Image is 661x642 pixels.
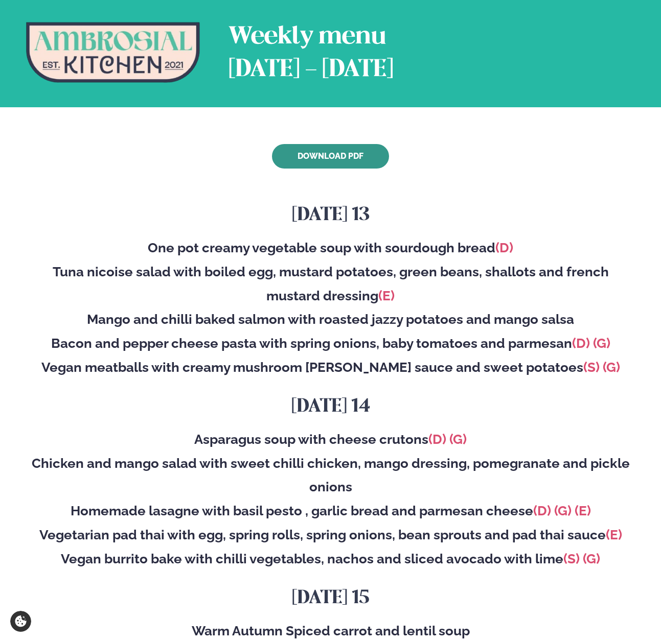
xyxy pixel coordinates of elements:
span: (D) (G) [428,432,467,447]
h3: [DATE] 15 [26,586,635,611]
span: (S) (G) [563,551,600,566]
span: (E) [378,288,395,303]
span: (S) (G) [583,360,620,375]
span: (E) [606,527,622,542]
a: Download PDF [272,144,389,169]
div: Homemade lasagne with basil pesto , garlic bread and parmesan cheese [26,499,635,523]
div: Weekly menu [229,21,394,54]
span: (D) (G) (E) [533,503,591,518]
div: Chicken and mango salad with sweet chilli chicken, mango dressing, pomegranate and pickle onions [26,451,635,500]
div: Vegetarian pad thai with egg, spring rolls, spring onions, bean sprouts and pad thai sauce [26,523,635,547]
div: Vegan burrito bake with chilli vegetables, nachos and sliced avocado with lime [26,547,635,571]
div: Mango and chilli baked salmon with roasted jazzy potatoes and mango salsa [26,307,635,331]
h3: [DATE] 13 [26,203,635,228]
span: (D) [495,240,513,255]
div: Asparagus soup with cheese crutons [26,427,635,451]
div: [DATE] - [DATE] [229,54,394,86]
h3: [DATE] 14 [26,395,635,419]
div: One pot creamy vegetable soup with sourdough bread [26,236,635,260]
div: Bacon and pepper cheese pasta with spring onions, baby tomatoes and parmesan [26,331,635,355]
div: Tuna nicoise salad with boiled egg, mustard potatoes, green beans, shallots and french mustard dr... [26,260,635,308]
img: Logo [26,22,200,83]
a: Cookie settings [10,611,31,632]
span: (D) (G) [572,336,610,351]
div: Vegan meatballs with creamy mushroom [PERSON_NAME] sauce and sweet potatoes [26,355,635,379]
